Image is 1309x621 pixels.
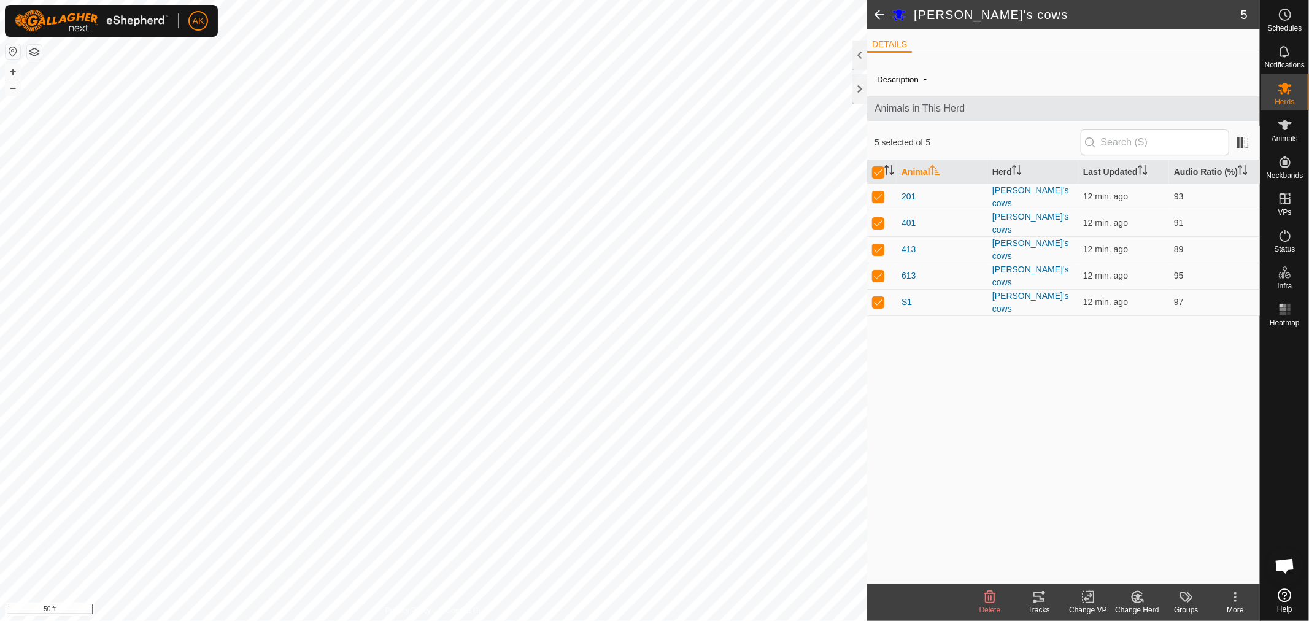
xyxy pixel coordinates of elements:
[1083,191,1128,201] span: Oct 14, 2025, 6:35 AM
[992,237,1073,263] div: [PERSON_NAME]'s cows
[875,136,1081,149] span: 5 selected of 5
[1241,6,1248,24] span: 5
[992,263,1073,289] div: [PERSON_NAME]'s cows
[1014,604,1064,615] div: Tracks
[1174,218,1184,228] span: 91
[1081,129,1229,155] input: Search (S)
[1272,135,1298,142] span: Animals
[1174,191,1184,201] span: 93
[1261,584,1309,618] a: Help
[877,75,919,84] label: Description
[914,7,1241,22] h2: [PERSON_NAME]'s cows
[1174,297,1184,307] span: 97
[902,190,916,203] span: 201
[867,38,912,53] li: DETAILS
[902,296,912,309] span: S1
[1270,319,1300,326] span: Heatmap
[446,605,482,616] a: Contact Us
[897,160,987,184] th: Animal
[15,10,168,32] img: Gallagher Logo
[1277,282,1292,290] span: Infra
[992,210,1073,236] div: [PERSON_NAME]'s cows
[1277,606,1292,613] span: Help
[1138,167,1148,177] p-sorticon: Activate to sort
[902,217,916,229] span: 401
[193,15,204,28] span: AK
[902,243,916,256] span: 413
[1083,297,1128,307] span: Oct 14, 2025, 6:35 AM
[1174,271,1184,280] span: 95
[1266,172,1303,179] span: Neckbands
[1211,604,1260,615] div: More
[6,44,20,59] button: Reset Map
[1238,167,1248,177] p-sorticon: Activate to sort
[1083,218,1128,228] span: Oct 14, 2025, 6:35 AM
[1274,245,1295,253] span: Status
[385,605,431,616] a: Privacy Policy
[992,184,1073,210] div: [PERSON_NAME]'s cows
[1162,604,1211,615] div: Groups
[1083,271,1128,280] span: Oct 14, 2025, 6:35 AM
[6,64,20,79] button: +
[1064,604,1113,615] div: Change VP
[979,606,1001,614] span: Delete
[1278,209,1291,216] span: VPs
[919,69,932,89] span: -
[1012,167,1022,177] p-sorticon: Activate to sort
[875,101,1253,116] span: Animals in This Herd
[1083,244,1128,254] span: Oct 14, 2025, 6:35 AM
[1174,244,1184,254] span: 89
[27,45,42,60] button: Map Layers
[1267,25,1302,32] span: Schedules
[1169,160,1260,184] th: Audio Ratio (%)
[930,167,940,177] p-sorticon: Activate to sort
[1078,160,1169,184] th: Last Updated
[6,80,20,95] button: –
[1275,98,1294,106] span: Herds
[1267,547,1303,584] div: Open chat
[1113,604,1162,615] div: Change Herd
[1265,61,1305,69] span: Notifications
[902,269,916,282] span: 613
[987,160,1078,184] th: Herd
[992,290,1073,315] div: [PERSON_NAME]'s cows
[884,167,894,177] p-sorticon: Activate to sort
